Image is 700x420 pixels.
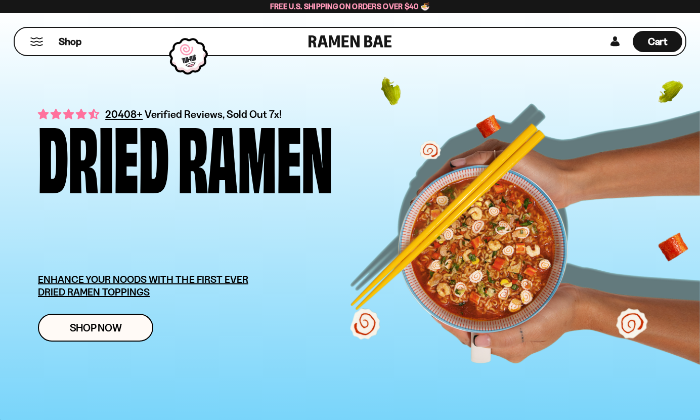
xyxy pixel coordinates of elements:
a: Shop [59,31,81,52]
span: Shop Now [70,322,122,333]
div: Ramen [178,119,333,189]
a: Shop Now [38,314,153,342]
button: Mobile Menu Trigger [30,37,43,46]
span: Cart [648,35,668,48]
div: Cart [633,28,682,55]
span: Shop [59,35,81,49]
div: Dried [38,119,169,189]
span: Free U.S. Shipping on Orders over $40 🍜 [270,2,430,11]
